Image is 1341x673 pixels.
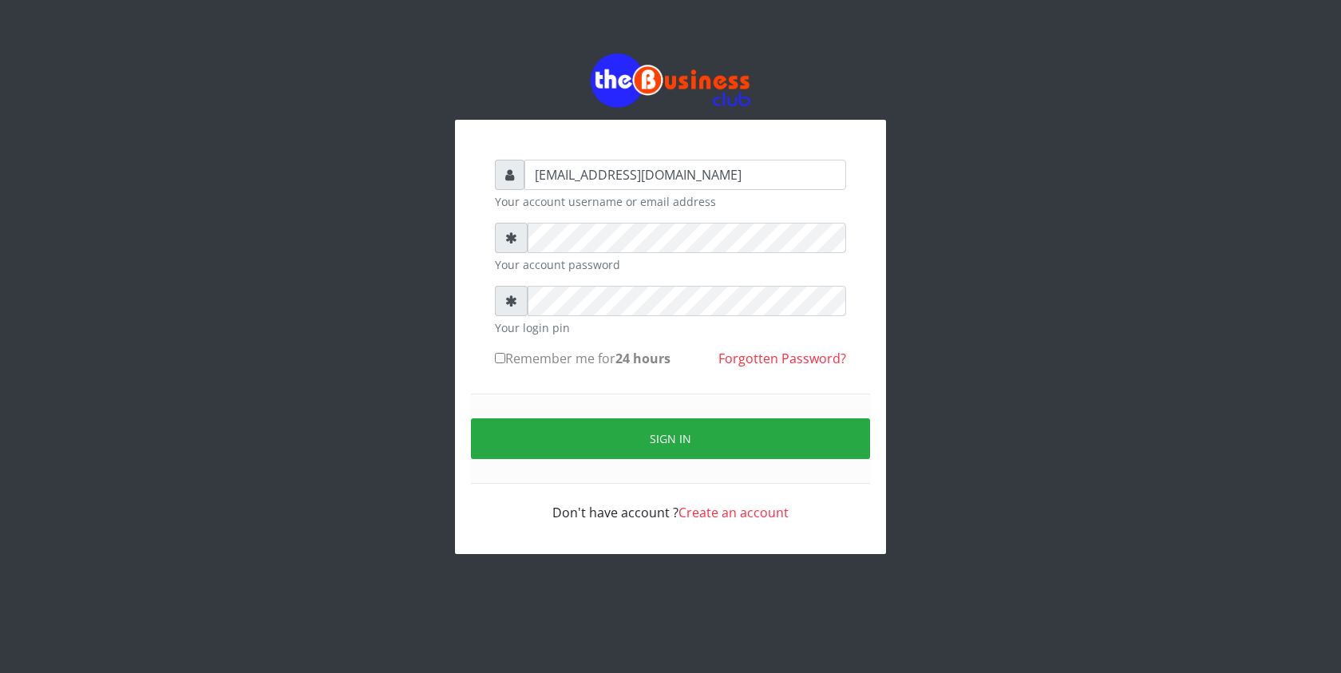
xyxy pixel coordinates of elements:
[718,350,846,367] a: Forgotten Password?
[495,484,846,522] div: Don't have account ?
[524,160,846,190] input: Username or email address
[495,353,505,363] input: Remember me for24 hours
[678,504,789,521] a: Create an account
[495,193,846,210] small: Your account username or email address
[615,350,670,367] b: 24 hours
[495,256,846,273] small: Your account password
[471,418,870,459] button: Sign in
[495,319,846,336] small: Your login pin
[495,349,670,368] label: Remember me for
